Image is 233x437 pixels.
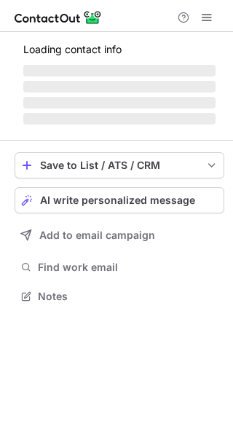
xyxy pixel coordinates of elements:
span: Find work email [38,261,218,274]
span: Notes [38,290,218,303]
button: Notes [15,286,224,307]
span: ‌ [23,97,216,109]
span: ‌ [23,65,216,76]
div: Save to List / ATS / CRM [40,160,199,171]
span: AI write personalized message [40,194,195,206]
button: save-profile-one-click [15,152,224,178]
span: ‌ [23,113,216,125]
span: ‌ [23,81,216,92]
span: Add to email campaign [39,229,155,241]
button: Add to email campaign [15,222,224,248]
button: Find work email [15,257,224,277]
p: Loading contact info [23,44,216,55]
button: AI write personalized message [15,187,224,213]
img: ContactOut v5.3.10 [15,9,102,26]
